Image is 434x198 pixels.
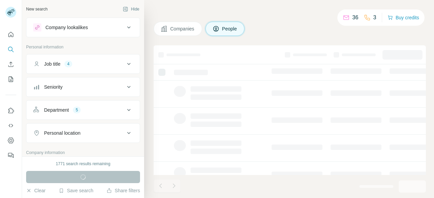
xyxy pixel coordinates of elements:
button: Personal location [26,125,140,141]
p: 36 [352,14,358,22]
button: Buy credits [388,13,419,22]
button: Share filters [106,187,140,194]
span: Companies [170,25,195,32]
div: 4 [64,61,72,67]
button: Department5 [26,102,140,118]
button: Company lookalikes [26,19,140,36]
button: Search [5,43,16,56]
button: Save search [59,187,93,194]
p: Company information [26,150,140,156]
button: Use Surfe on LinkedIn [5,105,16,117]
div: 1771 search results remaining [56,161,111,167]
button: My lists [5,73,16,85]
p: Personal information [26,44,140,50]
div: New search [26,6,47,12]
button: Job title4 [26,56,140,72]
span: People [222,25,238,32]
button: Feedback [5,149,16,161]
div: 5 [73,107,81,113]
div: Department [44,107,69,113]
div: Job title [44,61,60,67]
p: 3 [373,14,376,22]
div: Company lookalikes [45,24,88,31]
button: Seniority [26,79,140,95]
button: Dashboard [5,134,16,147]
button: Enrich CSV [5,58,16,70]
button: Quick start [5,28,16,41]
div: Seniority [44,84,62,90]
div: Personal location [44,130,80,136]
h4: Search [154,8,426,18]
button: Use Surfe API [5,119,16,132]
button: Hide [118,4,144,14]
button: Clear [26,187,45,194]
